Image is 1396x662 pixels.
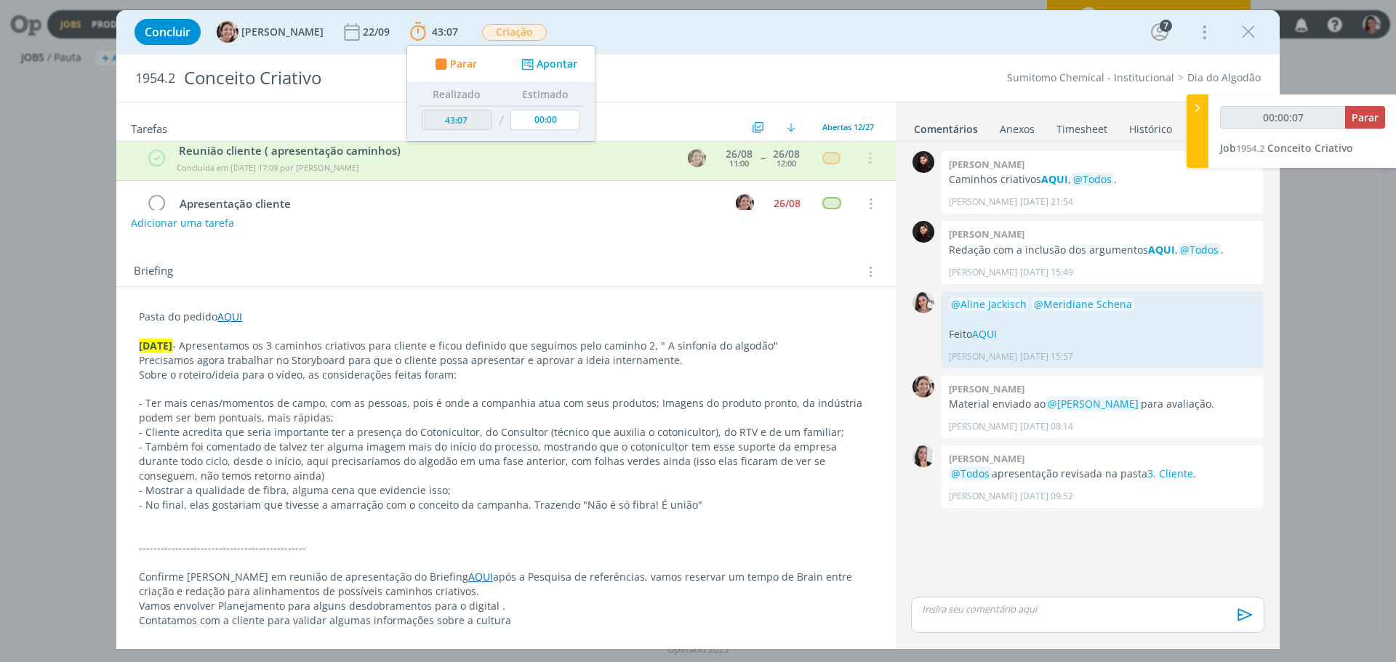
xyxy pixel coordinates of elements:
p: Feito [949,327,1256,342]
span: [DATE] 15:49 [1020,266,1073,279]
div: 12:00 [777,159,796,167]
a: Timesheet [1056,116,1108,137]
span: 43:07 [432,25,458,39]
p: [PERSON_NAME] [949,266,1017,279]
p: [PERSON_NAME] [949,420,1017,433]
div: Reunião cliente ( apresentação caminhos) [174,142,674,159]
span: @[PERSON_NAME] [1048,397,1139,411]
th: Estimado [507,83,584,106]
img: L [912,151,934,173]
span: @Todos [1073,172,1112,186]
a: Dia do Algodão [1187,70,1261,84]
button: Parar [1345,106,1385,129]
span: -- [761,153,765,163]
b: [PERSON_NAME] [949,452,1024,465]
span: [DATE] 21:54 [1020,195,1073,209]
a: Histórico [1128,116,1173,137]
div: 22/09 [363,27,393,37]
p: Material enviado ao para avaliação. [949,397,1256,411]
div: 26/08 [726,149,753,159]
div: 26/08 [774,198,801,209]
p: - No final, elas gostariam que tivesse a amarração com o conceito da campanha. Trazendo "Não é só... [139,498,873,512]
button: Criação [481,23,547,41]
img: L [912,221,934,243]
img: C [912,445,934,467]
a: AQUI [217,310,242,323]
b: [PERSON_NAME] [949,227,1024,241]
button: 43:07 [406,20,462,44]
span: [DATE] 09:52 [1020,490,1073,503]
p: - Cliente acredita que seria importante ter a presença do Cotonicultor, do Consultor (técnico que... [139,425,873,440]
button: Apontar [518,57,578,72]
a: Job1954.2Conceito Criativo [1220,141,1353,155]
img: A [736,194,754,212]
span: Conceito Criativo [1267,141,1353,155]
p: Sobre o roteiro/ideia para o vídeo, as considerações feitas foram: [139,368,873,382]
button: Adicionar uma tarefa [130,210,235,236]
button: A [734,193,755,214]
img: A [217,21,238,43]
button: 7 [1148,20,1171,44]
div: 7 [1160,20,1172,32]
strong: [DATE] [139,339,172,352]
a: Comentários [913,116,979,137]
p: - Mostrar a qualidade de fibra, alguma cena que evidencie isso; [139,483,873,498]
p: - Também foi comentado de talvez ter alguma imagem mais do início do processo, mostrando que o co... [139,440,873,483]
span: Parar [1352,110,1379,124]
span: Tarefas [131,118,167,136]
p: Redação com a inclusão dos argumentos , . [949,243,1256,257]
p: Confirme [PERSON_NAME] em reunião de apresentação do Briefing após a Pesquisa de referências, vam... [139,570,873,599]
span: Abertas 12/27 [822,121,874,132]
p: apresentação revisada na pasta . [949,467,1256,481]
div: Anexos [1000,122,1035,137]
p: Precisamos agora trabalhar no Storyboard para que o cliente possa apresentar e aprovar a ideia in... [139,353,873,368]
span: Parar [450,59,477,69]
a: AQUI [1041,172,1068,186]
div: 11:00 [729,159,749,167]
span: 1954.2 [1236,142,1264,155]
a: AQUI [1148,243,1175,257]
p: Pasta do pedido [139,310,873,324]
span: [DATE] 15:57 [1020,350,1073,363]
a: 3. Cliente [1147,467,1193,480]
div: Apresentação cliente [173,195,722,213]
p: [PERSON_NAME] [949,195,1017,209]
img: arrow-down.svg [787,123,795,132]
b: [PERSON_NAME] [949,382,1024,395]
span: @Aline Jackisch [951,297,1027,311]
a: AQUI [972,327,997,341]
p: [PERSON_NAME] [949,350,1017,363]
span: [DATE] 08:14 [1020,420,1073,433]
p: ---------------------------------------------- [139,541,873,555]
p: [PERSON_NAME] [949,490,1017,503]
span: @Todos [951,467,990,480]
button: Concluir [135,19,201,45]
p: Vamos envolver Planejamento para alguns desdobramentos para o digital . [139,599,873,613]
button: Parar [430,57,477,72]
span: @Todos [1180,243,1219,257]
p: Contatamos com a cliente para validar algumas informações sobre a cultura [139,613,873,628]
div: Conceito Criativo [178,60,786,96]
ul: 43:07 [406,45,595,142]
a: AQUI [468,570,493,584]
img: N [912,291,934,313]
span: 1954.2 [135,70,175,86]
span: [PERSON_NAME] [241,27,324,37]
button: A[PERSON_NAME] [217,21,324,43]
p: - Apresentamos os 3 caminhos criativos para cliente e ficou definido que seguimos pelo caminho 2,... [139,339,873,353]
img: A [912,376,934,397]
b: [PERSON_NAME] [949,158,1024,171]
span: Criação [482,24,547,41]
div: dialog [116,10,1280,649]
span: Briefing [134,262,173,281]
span: @Meridiane Schena [1034,297,1132,311]
span: Concluir [145,26,190,38]
div: 26/08 [773,149,800,159]
span: Concluída em [DATE] 17:09 por [PERSON_NAME] [177,162,359,173]
td: / [495,106,508,136]
th: Realizado [418,83,495,106]
a: Sumitomo Chemical - Institucional [1007,70,1174,84]
p: - Ter mais cenas/momentos de campo, com as pessoas, pois é onde a companhia atua com seus produto... [139,396,873,425]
